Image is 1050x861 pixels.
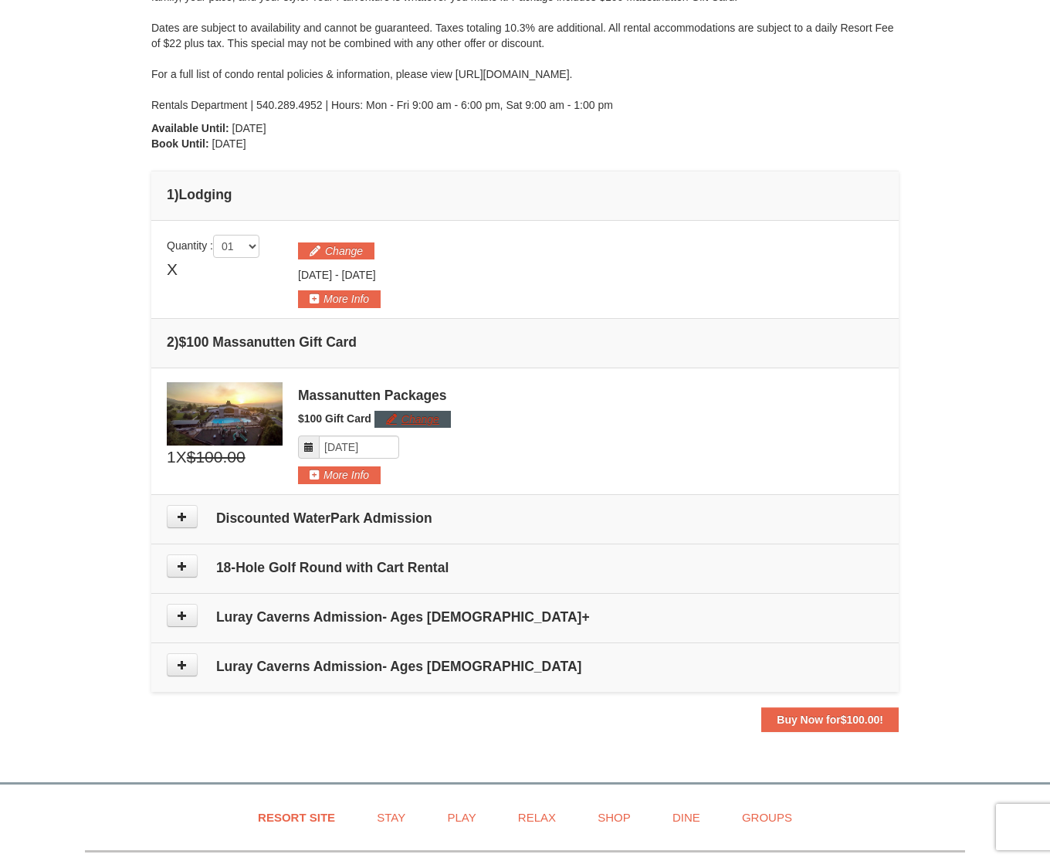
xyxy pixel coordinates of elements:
a: Shop [578,800,650,835]
button: Change [298,242,374,259]
button: Change [374,411,451,428]
h4: Luray Caverns Admission- Ages [DEMOGRAPHIC_DATA] [167,659,883,674]
strong: Available Until: [151,122,229,134]
h4: Luray Caverns Admission- Ages [DEMOGRAPHIC_DATA]+ [167,609,883,625]
h4: Discounted WaterPark Admission [167,510,883,526]
a: Relax [499,800,575,835]
span: 1 [167,446,176,469]
a: Play [428,800,495,835]
div: Massanutten Packages [298,388,883,403]
strong: Book Until: [151,137,209,150]
h4: 18-Hole Golf Round with Cart Rental [167,560,883,575]
button: More Info [298,466,381,483]
span: X [167,258,178,281]
a: Resort Site [239,800,354,835]
h4: 1 Lodging [167,187,883,202]
span: [DATE] [298,269,332,281]
button: Buy Now for$100.00! [761,707,899,732]
button: More Info [298,290,381,307]
span: Quantity : [167,239,259,252]
strong: Buy Now for ! [777,714,883,726]
a: Dine [653,800,720,835]
span: [DATE] [342,269,376,281]
span: $100.00 [841,714,880,726]
span: X [176,446,187,469]
a: Stay [357,800,425,835]
a: Groups [723,800,811,835]
span: ) [174,187,179,202]
h4: 2 $100 Massanutten Gift Card [167,334,883,350]
img: 6619879-1.jpg [167,382,283,446]
span: $100.00 [187,446,246,469]
span: [DATE] [212,137,246,150]
span: $100 Gift Card [298,412,371,425]
span: - [335,269,339,281]
span: ) [174,334,179,350]
span: [DATE] [232,122,266,134]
